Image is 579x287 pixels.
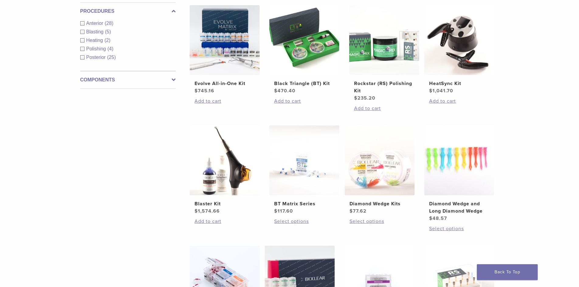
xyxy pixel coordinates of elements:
[274,200,334,207] h2: BT Matrix Series
[424,5,495,94] a: HeatSync KitHeatSync Kit $1,041.70
[350,208,353,214] span: $
[424,125,494,195] img: Diamond Wedge and Long Diamond Wedge
[429,80,489,87] h2: HeatSync Kit
[429,200,489,215] h2: Diamond Wedge and Long Diamond Wedge
[349,5,419,75] img: Rockstar (RS) Polishing Kit
[354,95,357,101] span: $
[269,125,340,215] a: BT Matrix SeriesBT Matrix Series $117.60
[274,208,277,214] span: $
[195,88,198,94] span: $
[274,218,334,225] a: Select options for “BT Matrix Series”
[429,215,433,221] span: $
[354,105,414,112] a: Add to cart: “Rockstar (RS) Polishing Kit”
[190,125,260,195] img: Blaster Kit
[195,200,255,207] h2: Blaster Kit
[189,125,260,215] a: Blaster KitBlaster Kit $1,574.66
[354,95,375,101] bdi: 235.20
[195,208,198,214] span: $
[195,97,255,105] a: Add to cart: “Evolve All-in-One Kit”
[269,5,340,94] a: Black Triangle (BT) KitBlack Triangle (BT) Kit $470.40
[80,8,176,15] label: Procedures
[350,218,410,225] a: Select options for “Diamond Wedge Kits”
[274,88,295,94] bdi: 470.40
[354,80,414,94] h2: Rockstar (RS) Polishing Kit
[350,200,410,207] h2: Diamond Wedge Kits
[105,29,111,34] span: (5)
[195,218,255,225] a: Add to cart: “Blaster Kit”
[344,125,415,215] a: Diamond Wedge KitsDiamond Wedge Kits $77.62
[86,46,108,51] span: Polishing
[269,125,339,195] img: BT Matrix Series
[195,80,255,87] h2: Evolve All-in-One Kit
[345,125,415,195] img: Diamond Wedge Kits
[274,88,277,94] span: $
[105,38,111,43] span: (2)
[80,76,176,84] label: Components
[349,5,420,102] a: Rockstar (RS) Polishing KitRockstar (RS) Polishing Kit $235.20
[274,80,334,87] h2: Black Triangle (BT) Kit
[86,21,105,26] span: Anterior
[429,88,453,94] bdi: 1,041.70
[350,208,367,214] bdi: 77.62
[269,5,339,75] img: Black Triangle (BT) Kit
[189,5,260,94] a: Evolve All-in-One KitEvolve All-in-One Kit $745.16
[477,264,538,280] a: Back To Top
[424,5,494,75] img: HeatSync Kit
[429,225,489,232] a: Select options for “Diamond Wedge and Long Diamond Wedge”
[86,55,107,60] span: Posterior
[105,21,113,26] span: (28)
[86,29,105,34] span: Blasting
[107,55,116,60] span: (25)
[429,97,489,105] a: Add to cart: “HeatSync Kit”
[429,215,447,221] bdi: 48.57
[274,208,293,214] bdi: 117.60
[195,208,220,214] bdi: 1,574.66
[86,38,105,43] span: Heating
[107,46,113,51] span: (4)
[429,88,433,94] span: $
[424,125,495,222] a: Diamond Wedge and Long Diamond WedgeDiamond Wedge and Long Diamond Wedge $48.57
[190,5,260,75] img: Evolve All-in-One Kit
[274,97,334,105] a: Add to cart: “Black Triangle (BT) Kit”
[195,88,214,94] bdi: 745.16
